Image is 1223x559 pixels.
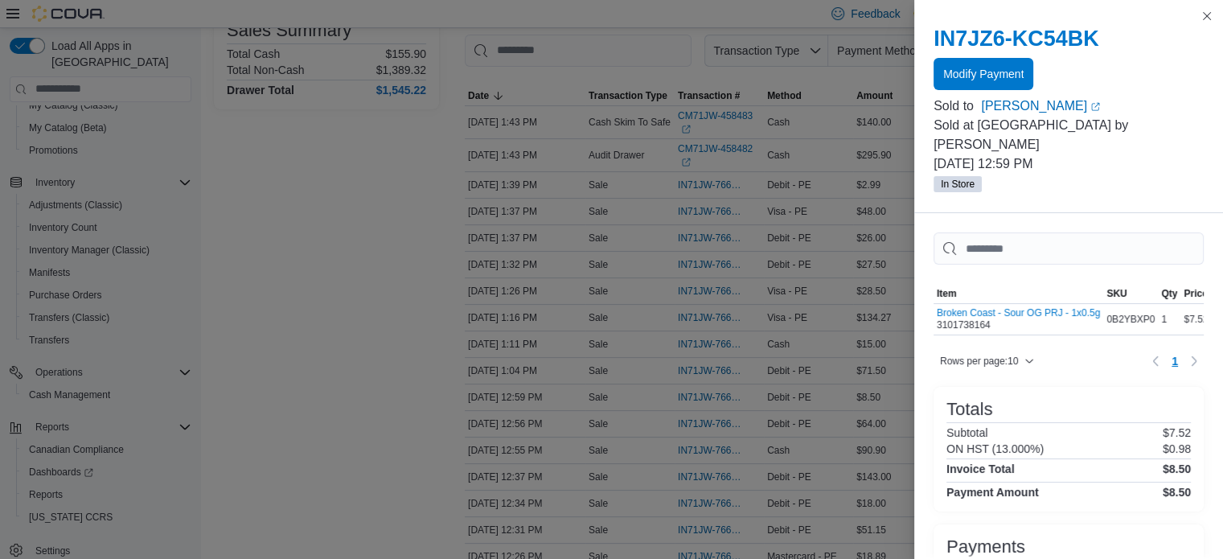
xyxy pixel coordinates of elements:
button: Close this dialog [1197,6,1217,26]
button: Next page [1184,351,1204,371]
span: Rows per page : 10 [940,355,1018,368]
div: 1 [1158,310,1180,329]
h3: Totals [946,400,992,419]
input: This is a search bar. As you type, the results lower in the page will automatically filter. [934,232,1204,265]
button: Previous page [1146,351,1165,371]
h4: Payment Amount [946,486,1039,499]
span: In Store [934,176,982,192]
span: In Store [941,177,975,191]
p: $0.98 [1163,442,1191,455]
span: Modify Payment [943,66,1024,82]
h4: $8.50 [1163,486,1191,499]
span: Price [1184,287,1207,300]
h6: ON HST (13.000%) [946,442,1044,455]
span: Item [937,287,957,300]
button: Item [934,284,1103,303]
div: $7.52 [1180,310,1211,329]
p: Sold at [GEOGRAPHIC_DATA] by [PERSON_NAME] [934,116,1204,154]
button: Modify Payment [934,58,1033,90]
a: [PERSON_NAME]External link [981,97,1204,116]
span: Qty [1161,287,1177,300]
p: [DATE] 12:59 PM [934,154,1204,174]
h3: Payments [946,537,1025,557]
h4: $8.50 [1163,462,1191,475]
span: SKU [1106,287,1127,300]
button: SKU [1103,284,1158,303]
button: Qty [1158,284,1180,303]
svg: External link [1090,102,1100,112]
button: Broken Coast - Sour OG PRJ - 1x0.5g [937,307,1100,319]
nav: Pagination for table: MemoryTable from EuiInMemoryTable [1146,348,1204,374]
div: 3101738164 [937,307,1100,331]
h4: Invoice Total [946,462,1015,475]
button: Price [1180,284,1211,303]
span: 0B2YBXP0 [1106,313,1155,326]
span: 1 [1172,353,1178,369]
h6: Subtotal [946,426,987,439]
button: Rows per page:10 [934,351,1040,371]
div: Sold to [934,97,978,116]
button: Page 1 of 1 [1165,348,1184,374]
p: $7.52 [1163,426,1191,439]
ul: Pagination for table: MemoryTable from EuiInMemoryTable [1165,348,1184,374]
h2: IN7JZ6-KC54BK [934,26,1204,51]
